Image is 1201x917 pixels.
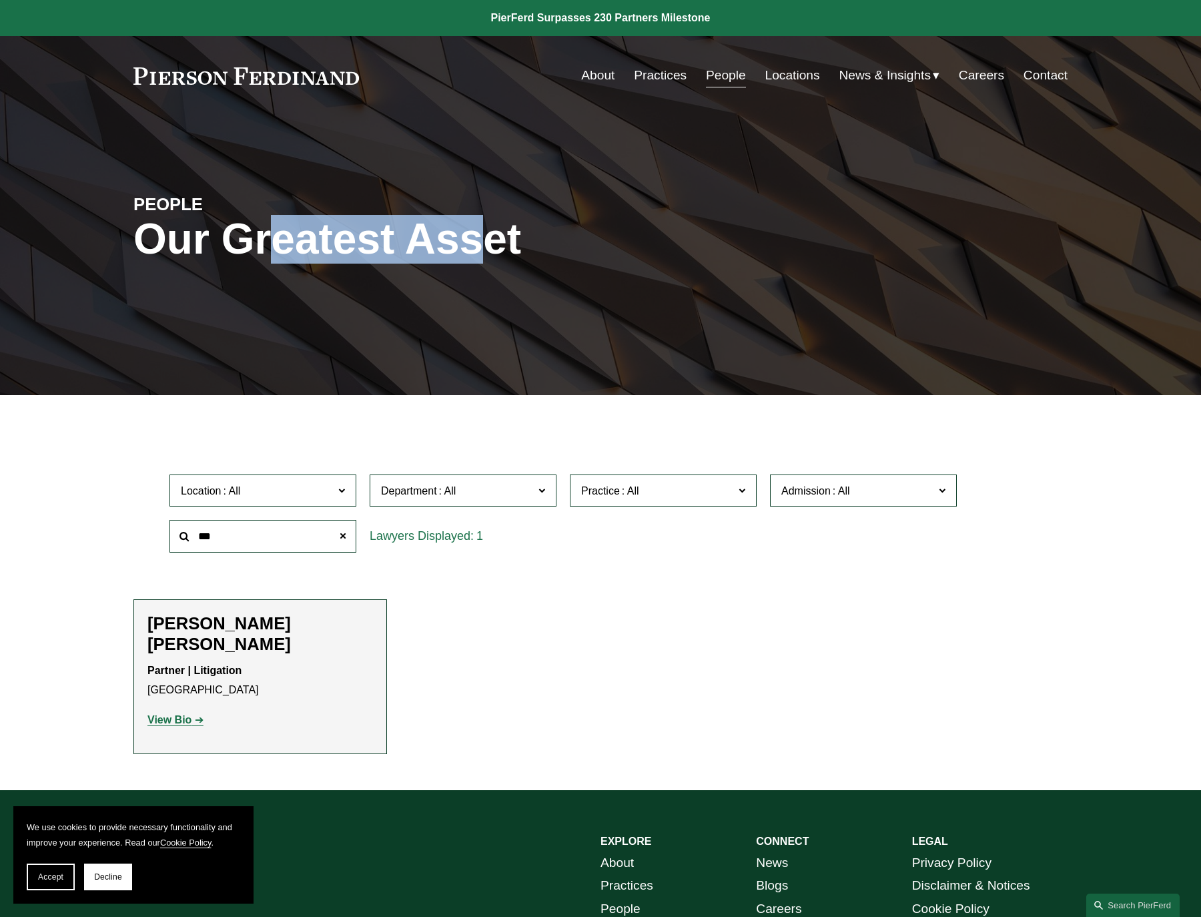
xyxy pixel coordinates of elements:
span: Practice [581,485,620,497]
a: News [756,852,788,875]
span: Department [381,485,437,497]
a: Practices [634,63,687,88]
span: News & Insights [839,64,931,87]
a: View Bio [147,714,204,725]
p: We use cookies to provide necessary functionality and improve your experience. Read our . [27,820,240,850]
span: Accept [38,872,63,882]
a: Practices [600,874,653,898]
a: People [706,63,746,88]
button: Decline [84,864,132,890]
strong: EXPLORE [600,836,651,847]
span: Admission [781,485,831,497]
a: folder dropdown [839,63,939,88]
a: Disclaimer & Notices [912,874,1030,898]
strong: Partner | Litigation [147,665,242,676]
a: Privacy Policy [912,852,991,875]
a: About [581,63,615,88]
a: Cookie Policy [160,838,212,848]
section: Cookie banner [13,806,254,904]
a: Contact [1024,63,1068,88]
p: [GEOGRAPHIC_DATA] [147,661,373,700]
a: Locations [765,63,820,88]
strong: LEGAL [912,836,948,847]
span: Location [181,485,222,497]
a: Careers [959,63,1004,88]
a: Blogs [756,874,788,898]
h4: PEOPLE [133,194,367,215]
strong: View Bio [147,714,191,725]
a: About [600,852,634,875]
h1: Our Greatest Asset [133,215,756,264]
span: 1 [476,529,483,543]
button: Accept [27,864,75,890]
strong: CONNECT [756,836,809,847]
h2: [PERSON_NAME] [PERSON_NAME] [147,613,373,655]
a: Search this site [1086,894,1180,917]
span: Decline [94,872,122,882]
